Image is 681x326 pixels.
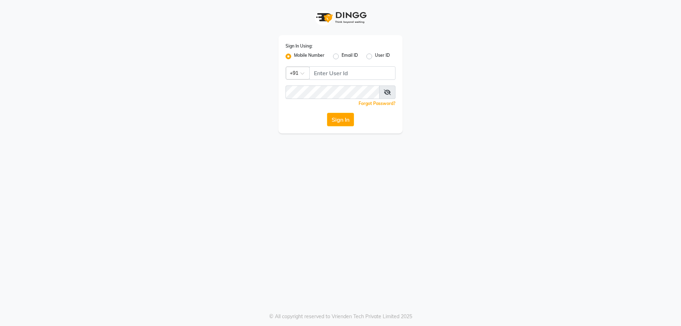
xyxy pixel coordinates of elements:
label: Email ID [342,52,358,61]
img: logo1.svg [312,7,369,28]
label: Sign In Using: [286,43,312,49]
input: Username [286,85,380,99]
button: Sign In [327,113,354,126]
label: Mobile Number [294,52,325,61]
input: Username [309,66,395,80]
label: User ID [375,52,390,61]
a: Forgot Password? [359,101,395,106]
